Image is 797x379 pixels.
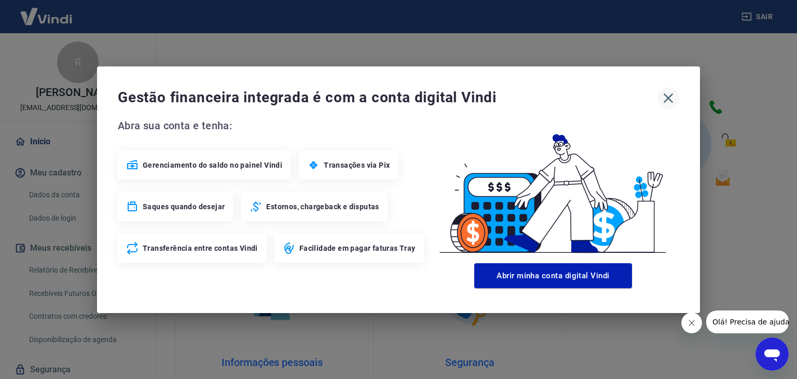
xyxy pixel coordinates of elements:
button: Abrir minha conta digital Vindi [474,263,632,288]
span: Estornos, chargeback e disputas [266,201,379,212]
span: Gerenciamento do saldo no painel Vindi [143,160,282,170]
iframe: Fechar mensagem [681,313,702,333]
img: Good Billing [427,117,679,259]
span: Transferência entre contas Vindi [143,243,258,253]
span: Gestão financeira integrada é com a conta digital Vindi [118,87,657,108]
span: Transações via Pix [324,160,390,170]
span: Saques quando desejar [143,201,225,212]
span: Facilidade em pagar faturas Tray [299,243,416,253]
span: Olá! Precisa de ajuda? [6,7,87,16]
iframe: Botão para abrir a janela de mensagens [755,337,789,371]
span: Abra sua conta e tenha: [118,117,427,134]
iframe: Mensagem da empresa [706,310,789,333]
